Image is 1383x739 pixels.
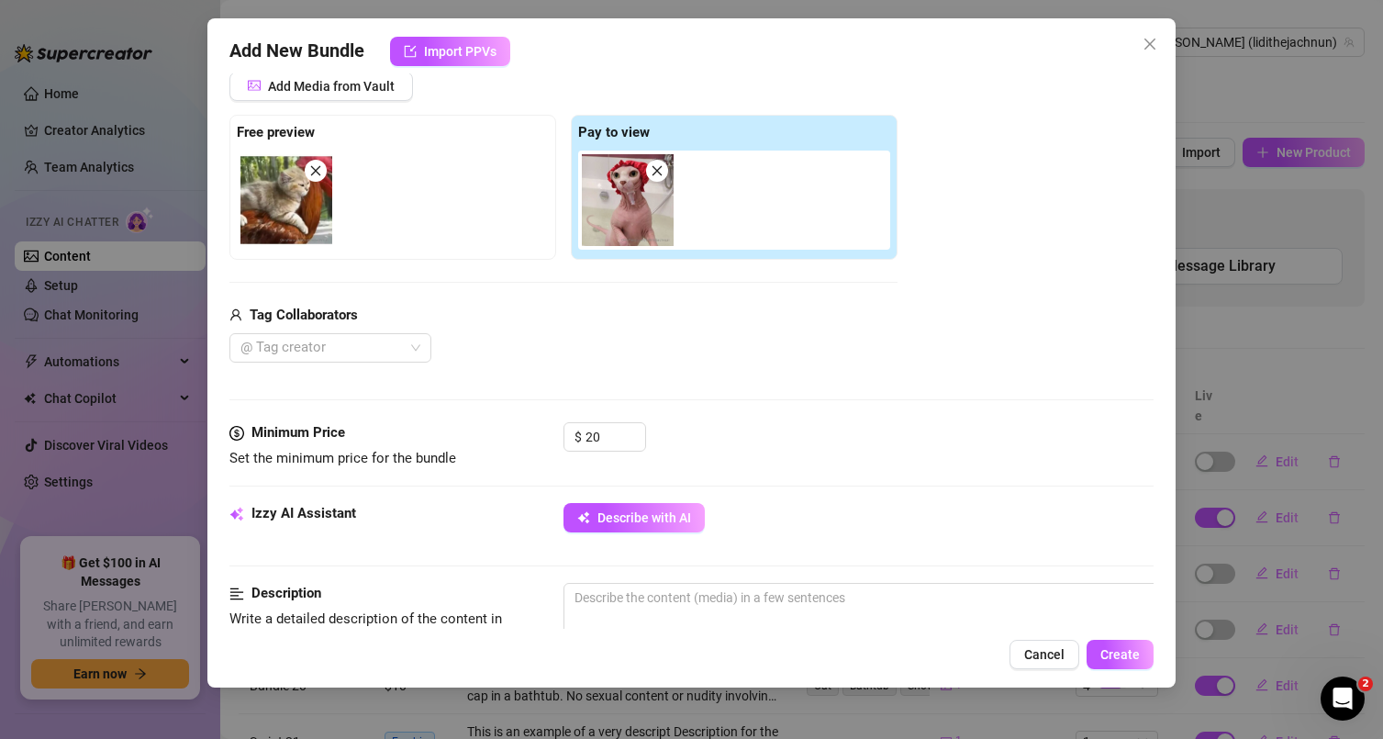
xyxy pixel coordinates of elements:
strong: Izzy AI Assistant [251,505,356,521]
span: Import PPVs [424,44,496,59]
strong: Tag Collaborators [250,307,358,323]
button: Describe with AI [563,503,705,532]
span: dollar [229,422,244,444]
button: Add Media from Vault [229,72,413,101]
span: close [1143,37,1157,51]
button: Close [1135,29,1165,59]
span: Describe with AI [597,510,691,525]
strong: Pay to view [578,124,650,140]
span: 2 [1358,677,1373,691]
span: close [651,164,664,177]
span: user [229,305,242,327]
button: Cancel [1009,640,1079,669]
button: Create [1087,640,1154,669]
span: Set the minimum price for the bundle [229,450,456,466]
strong: Minimum Price [251,424,345,441]
span: align-left [229,583,244,605]
span: Cancel [1024,647,1065,662]
strong: Free preview [237,124,315,140]
iframe: Intercom live chat [1321,677,1365,721]
span: Create [1100,647,1140,662]
span: close [309,164,322,177]
span: import [404,45,417,58]
span: picture [248,79,261,92]
span: Close [1135,37,1165,51]
img: media [240,154,332,246]
img: media [582,154,674,246]
strong: Description [251,585,321,601]
button: Import PPVs [390,37,510,66]
span: Add Media from Vault [268,79,395,94]
span: Add New Bundle [229,37,364,66]
span: Write a detailed description of the content in a few sentences. Avoid vague or implied descriptio... [229,610,503,713]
